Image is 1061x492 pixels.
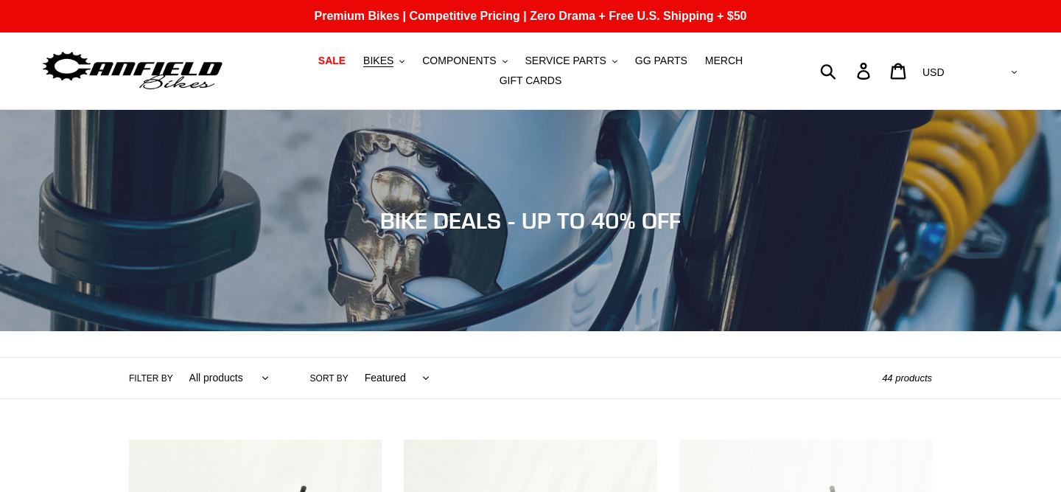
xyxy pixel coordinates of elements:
[628,51,695,71] a: GG PARTS
[882,373,932,384] span: 44 products
[380,207,681,234] span: BIKE DEALS - UP TO 40% OFF
[356,51,412,71] button: BIKES
[492,71,570,91] a: GIFT CARDS
[311,51,353,71] a: SALE
[422,55,496,67] span: COMPONENTS
[318,55,346,67] span: SALE
[41,48,225,94] img: Canfield Bikes
[310,372,349,385] label: Sort by
[517,51,624,71] button: SERVICE PARTS
[525,55,606,67] span: SERVICE PARTS
[698,51,750,71] a: MERCH
[635,55,687,67] span: GG PARTS
[415,51,514,71] button: COMPONENTS
[705,55,743,67] span: MERCH
[363,55,393,67] span: BIKES
[828,55,866,87] input: Search
[500,75,562,87] span: GIFT CARDS
[129,372,173,385] label: Filter by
